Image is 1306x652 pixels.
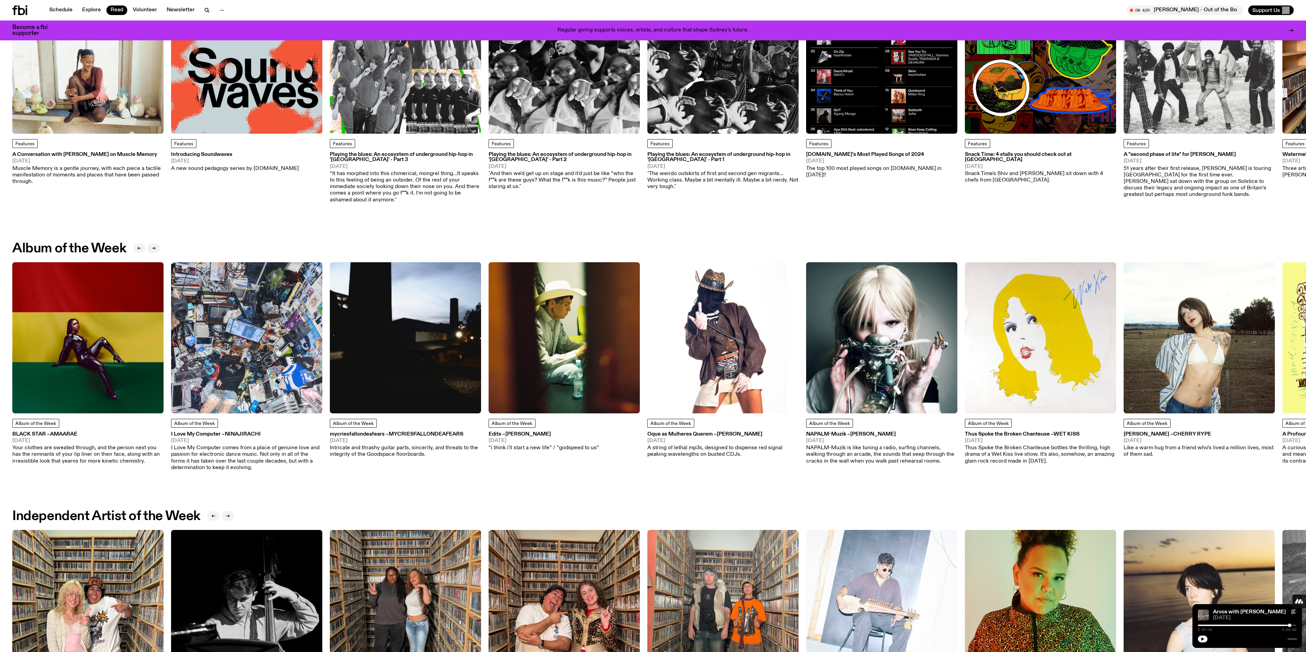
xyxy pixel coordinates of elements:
[171,262,322,413] img: Ninajirachi covering her face, shot from above. she is in a croweded room packed full of laptops,...
[965,419,1012,428] a: Album of the Week
[129,5,161,15] a: Volunteer
[650,142,670,146] span: Features
[806,159,957,164] span: [DATE]
[1124,432,1275,437] h3: [PERSON_NAME] –
[1213,615,1296,621] span: [DATE]
[174,421,215,426] span: Album of the Week
[806,139,831,148] a: Features
[12,152,164,185] a: A Conversation with [PERSON_NAME] on Muscle Memory[DATE]Muscle Memory is a gentle journey, with e...
[12,139,38,148] a: Features
[489,438,599,443] span: [DATE]
[12,419,59,428] a: Album of the Week
[1124,165,1275,198] p: 51 years after their first release, [PERSON_NAME] is touring [GEOGRAPHIC_DATA] for the first time...
[333,142,352,146] span: Features
[50,431,77,437] span: Amaarae
[1124,139,1149,148] a: Features
[647,445,799,458] p: A string of lethal mp3s, designed to dispense red signal peaking wavelengths on busted CDJs.
[333,421,374,426] span: Album of the Week
[647,432,799,437] h3: Oque as Mulheres Querem –
[492,421,532,426] span: Album of the Week
[174,142,193,146] span: Features
[12,432,164,437] h3: BLACK STAR –
[650,421,691,426] span: Album of the Week
[1127,142,1146,146] span: Features
[489,262,640,413] img: A side profile of Chuquimamani-Condori. They are wearing a cowboy hat and jeans, and a white cowb...
[965,438,1116,443] span: [DATE]
[330,152,481,162] h3: Playing the blues: An ecosystem of underground hip-hop in '[GEOGRAPHIC_DATA]' - Part 3
[806,419,853,428] a: Album of the Week
[78,5,105,15] a: Explore
[965,171,1116,184] p: Snack Time's Shiv and [PERSON_NAME] sit down with 4 chefs from [GEOGRAPHIC_DATA].
[1194,609,1286,615] a: [DATE] Arvos with [PERSON_NAME]
[492,142,511,146] span: Features
[647,152,799,190] a: Playing the blues: An ecosystem of underground hip-hop in '[GEOGRAPHIC_DATA]' - Part 1[DATE]"The ...
[330,139,355,148] a: Features
[965,445,1116,465] p: Thus Spoke the Broken Chanteuse bottles the thrilling, high drama of a Wet Kiss live show. It’s a...
[163,5,199,15] a: Newsletter
[647,171,799,190] p: "The weirdo outskirts of first and second gen migrants…Working class. Maybe a bit mentally ill. M...
[330,445,481,458] p: Intricate and thrashy guitar parts, sincerity, and threats to the integrity of the Goodspace floo...
[12,438,164,443] span: [DATE]
[489,445,599,451] p: “i think i'll start a new life” / “godspeed to us”
[12,432,164,465] a: BLACK STAR –Amaarae[DATE]Your clothes are sweated through, and the person next you has the remnan...
[647,438,799,443] span: [DATE]
[489,419,535,428] a: Album of the Week
[171,165,299,172] p: A new sound pedagogy series by [DOMAIN_NAME]
[330,152,481,203] a: Playing the blues: An ecosystem of underground hip-hop in '[GEOGRAPHIC_DATA]' - Part 3[DATE]“It h...
[330,164,481,169] span: [DATE]
[1126,5,1243,15] button: On Air[PERSON_NAME] - Out of the Box
[968,142,987,146] span: Features
[647,164,799,169] span: [DATE]
[806,432,957,437] h3: NAPALM-Muzik –
[647,262,799,413] img: A veiled figure bends to the side, with their middle finger up. They are wearing a cowboy hat and...
[505,431,551,437] span: [PERSON_NAME]
[171,152,299,172] a: Introducing Soundwaves[DATE]A new sound pedagogy series by [DOMAIN_NAME]
[171,139,196,148] a: Features
[15,421,56,426] span: Album of the Week
[225,431,261,437] span: Ninajirachi
[171,152,299,157] h3: Introducing Soundwaves
[1124,445,1275,458] p: Like a warm hug from a friend who’s lived a million lives, most of them sad.
[171,445,322,471] p: I Love My Computer comes from a place of genuine love and passion for electronic dance music. Not...
[809,421,850,426] span: Album of the Week
[647,432,799,458] a: Oque as Mulheres Querem –[PERSON_NAME][DATE]A string of lethal mp3s, designed to dispense red sig...
[389,431,463,437] span: mycriesfallondeafears
[106,5,127,15] a: Read
[45,5,77,15] a: Schedule
[965,432,1116,437] h3: Thus Spoke the Broken Chanteuse –
[12,25,56,36] h3: Become a fbi supporter
[489,139,514,148] a: Features
[1124,152,1275,198] a: A "second phase of life" for [PERSON_NAME][DATE]51 years after their first release, [PERSON_NAME]...
[330,262,481,413] img: A blurry image of a building at dusk. Shot at low exposure, so its hard to make out much.
[1124,152,1275,157] h3: A "second phase of life" for [PERSON_NAME]
[489,152,640,162] h3: Playing the blues: An ecosystem of underground hip-hop in '[GEOGRAPHIC_DATA]' - Part 2
[1053,431,1079,437] span: Wet Kiss
[850,431,896,437] span: [PERSON_NAME]
[489,152,640,190] a: Playing the blues: An ecosystem of underground hip-hop in '[GEOGRAPHIC_DATA]' - Part 2[DATE]"And ...
[965,139,990,148] a: Features
[809,142,828,146] span: Features
[1127,421,1167,426] span: Album of the Week
[965,432,1116,465] a: Thus Spoke the Broken Chanteuse –Wet Kiss[DATE]Thus Spoke the Broken Chanteuse bottles the thrill...
[489,432,599,452] a: Edits –[PERSON_NAME][DATE]“i think i'll start a new life” / “godspeed to us”
[12,152,164,157] h3: A Conversation with [PERSON_NAME] on Muscle Memory
[647,139,673,148] a: Features
[1198,610,1209,621] img: A corner shot of the fbi music library
[806,152,957,157] h3: [DOMAIN_NAME]'s Most Played Songs of 2024
[1173,431,1211,437] span: Cherry Rype
[12,445,164,465] p: Your clothes are sweated through, and the person next you has the remnants of your lip liner on t...
[965,164,1116,169] span: [DATE]
[1252,7,1280,13] span: Support Us
[330,432,481,458] a: mycriesfallondeafears –mycriesfallondeafears[DATE]Intricate and thrashy guitar parts, sincerity, ...
[171,438,322,443] span: [DATE]
[171,432,322,437] h3: I Love My Computer –
[965,262,1116,413] img: A drawing of a femme head on a white background. With yellow hair, red lips and blue eyes looking...
[1285,142,1305,146] span: Features
[968,421,1009,426] span: Album of the Week
[965,152,1116,162] h3: Snack Time: 4 stalls you should check out at [GEOGRAPHIC_DATA]
[12,510,201,522] h2: Independent Artist of the Week
[1248,5,1294,15] button: Support Us
[12,159,164,164] span: [DATE]
[330,432,481,437] h3: mycriesfallondeafears –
